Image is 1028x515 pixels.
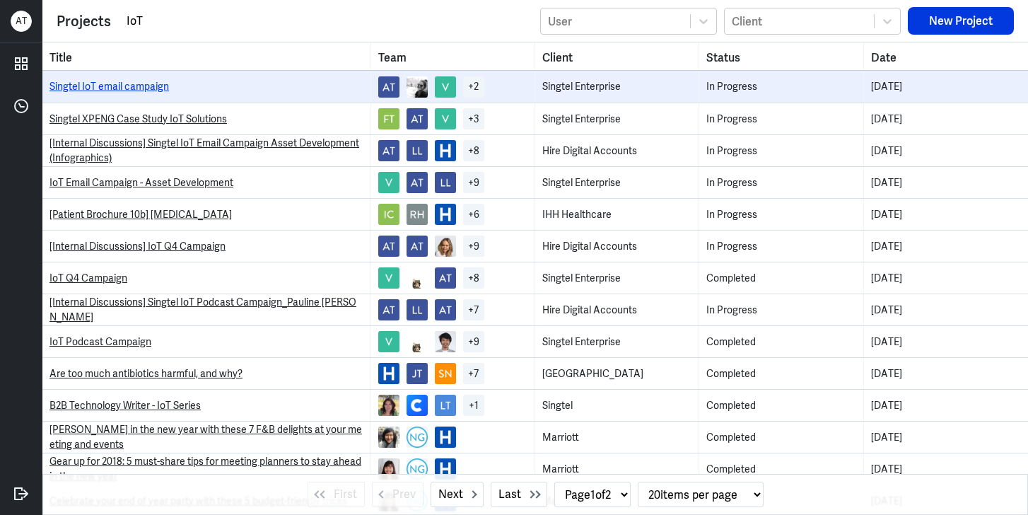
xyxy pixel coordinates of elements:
[334,486,357,503] span: First
[49,208,232,221] a: [Patient Brochure 10b] [MEDICAL_DATA]
[435,236,456,257] img: catherine-knowles.jpg
[407,76,428,98] img: download.jpg
[542,112,691,127] div: Singtel Enterprise
[407,363,428,384] img: avatar.jpg
[871,366,1021,381] div: [DATE]
[407,331,428,352] img: emojime.jpg
[871,207,1021,222] div: [DATE]
[125,11,533,32] input: Search
[535,71,699,103] td: Client
[378,172,399,193] img: avatar.jpg
[435,204,456,225] img: favicon-256x256.jpg
[49,240,226,253] a: [Internal Discussions] IoT Q4 Campaign
[371,453,535,485] td: Team
[407,108,428,129] img: avatar.jpg
[371,71,535,103] td: Team
[535,390,699,421] td: Client
[42,199,371,230] td: Title
[871,144,1021,158] div: [DATE]
[49,296,356,323] a: [Internal Discussions] Singtel IoT Podcast Campaign_Pauline [PERSON_NAME]
[548,13,572,28] div: User
[42,453,371,485] td: Title
[49,335,151,348] a: IoT Podcast Campaign
[378,395,399,416] img: balvinder-sandhu.jpg
[371,390,535,421] td: Team
[49,176,233,189] a: IoT Email Campaign - Asset Development
[463,172,484,193] div: + 9
[864,453,1028,485] td: Date
[49,399,201,412] a: B2B Technology Writer - IoT Series
[864,262,1028,294] td: Date
[42,42,371,70] th: Toggle SortBy
[371,358,535,389] td: Team
[42,294,371,325] td: Title
[706,271,855,286] div: Completed
[699,326,863,357] td: Status
[699,71,863,103] td: Status
[871,462,1021,477] div: [DATE]
[407,172,428,193] img: avatar.jpg
[378,108,399,129] img: avatar.jpg
[378,236,399,257] img: avatar.jpg
[378,427,399,448] img: clarissa-santoso.jpg
[463,395,484,416] div: + 1
[42,103,371,134] td: Title
[378,299,399,320] img: avatar.jpg
[699,453,863,485] td: Status
[706,335,855,349] div: Completed
[378,458,399,480] img: elena-owyong.jpg
[706,366,855,381] div: Completed
[371,326,535,357] td: Team
[706,303,855,318] div: In Progress
[435,363,456,384] img: avatar.jpg
[542,398,691,413] div: Singtel
[407,458,428,480] img: avatar.png
[378,76,399,98] img: avatar.jpg
[463,76,484,98] div: + 2
[435,172,456,193] img: avatar.jpg
[407,267,428,289] img: emojime.jpg
[699,294,863,325] td: Status
[407,204,428,225] img: avatar.jpg
[463,108,484,129] div: + 3
[371,422,535,453] td: Team
[463,236,484,257] div: + 9
[463,140,484,161] div: + 8
[864,358,1028,389] td: Date
[535,262,699,294] td: Client
[542,144,691,158] div: Hire Digital Accounts
[49,112,227,125] a: Singtel XPENG Case Study IoT Solutions
[699,262,863,294] td: Status
[706,239,855,254] div: In Progress
[42,358,371,389] td: Title
[49,423,362,451] a: [PERSON_NAME] in the new year with these 7 F&B delights at your meeting and events
[535,231,699,262] td: Client
[908,7,1014,35] button: New Project
[535,294,699,325] td: Client
[535,422,699,453] td: Client
[535,453,699,485] td: Client
[378,204,399,225] img: avatar.jpg
[699,390,863,421] td: Status
[706,462,855,477] div: Completed
[535,103,699,134] td: Client
[542,175,691,190] div: Singtel Enterprise
[871,175,1021,190] div: [DATE]
[42,71,371,103] td: Title
[706,430,855,445] div: Completed
[371,103,535,134] td: Team
[407,236,428,257] img: avatar.jpg
[491,482,547,507] button: Last
[871,271,1021,286] div: [DATE]
[49,137,359,164] a: [Internal Discussions] Singtel IoT Email Campaign Asset Development (Infographics)
[871,398,1021,413] div: [DATE]
[498,486,521,503] span: Last
[49,455,361,482] a: Gear up for 2018: 5 must-share tips for meeting planners to stay ahead in the new year
[871,239,1021,254] div: [DATE]
[864,103,1028,134] td: Date
[371,294,535,325] td: Team
[463,331,484,352] div: + 9
[864,294,1028,325] td: Date
[42,390,371,421] td: Title
[378,140,399,161] img: avatar.jpg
